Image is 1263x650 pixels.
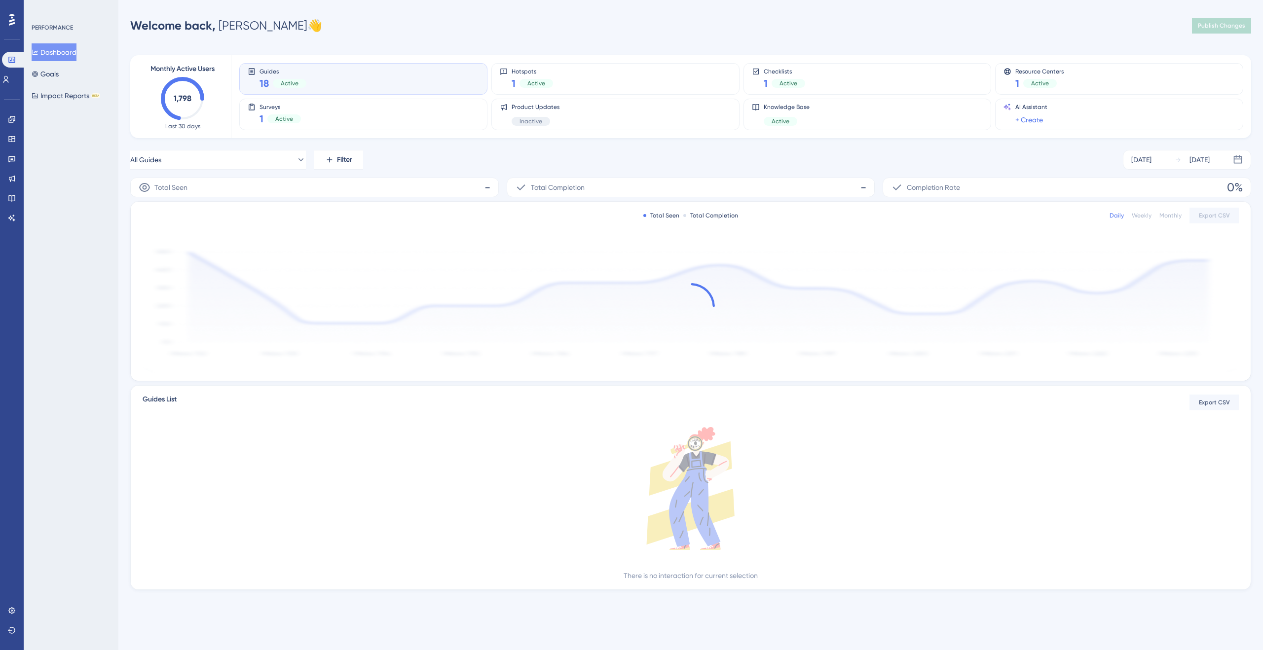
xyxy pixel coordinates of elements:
[1199,398,1230,406] span: Export CSV
[1015,76,1019,90] span: 1
[531,181,585,193] span: Total Completion
[32,87,100,105] button: Impact ReportsBETA
[260,103,301,110] span: Surveys
[130,18,322,34] div: [PERSON_NAME] 👋
[1159,212,1182,219] div: Monthly
[150,63,215,75] span: Monthly Active Users
[154,181,187,193] span: Total Seen
[860,180,866,195] span: -
[32,24,73,32] div: PERFORMANCE
[143,394,177,411] span: Guides List
[1198,22,1245,30] span: Publish Changes
[907,181,960,193] span: Completion Rate
[624,570,758,581] div: There is no interaction for current selection
[520,117,542,125] span: Inactive
[260,68,306,74] span: Guides
[130,18,216,33] span: Welcome back,
[527,79,545,87] span: Active
[1132,212,1152,219] div: Weekly
[1227,180,1243,195] span: 0%
[130,154,161,166] span: All Guides
[337,154,352,166] span: Filter
[1131,154,1152,166] div: [DATE]
[314,150,363,170] button: Filter
[1192,18,1251,34] button: Publish Changes
[1015,68,1064,74] span: Resource Centers
[32,65,59,83] button: Goals
[91,93,100,98] div: BETA
[275,115,293,123] span: Active
[764,68,805,74] span: Checklists
[1189,208,1239,223] button: Export CSV
[512,103,559,111] span: Product Updates
[32,43,76,61] button: Dashboard
[1189,154,1210,166] div: [DATE]
[484,180,490,195] span: -
[683,212,738,219] div: Total Completion
[512,68,553,74] span: Hotspots
[174,94,191,103] text: 1,798
[1031,79,1049,87] span: Active
[1015,103,1047,111] span: AI Assistant
[764,103,810,111] span: Knowledge Base
[1189,395,1239,410] button: Export CSV
[1015,114,1043,126] a: + Create
[780,79,797,87] span: Active
[1110,212,1124,219] div: Daily
[512,76,516,90] span: 1
[260,112,263,126] span: 1
[281,79,298,87] span: Active
[764,76,768,90] span: 1
[772,117,789,125] span: Active
[165,122,200,130] span: Last 30 days
[1199,212,1230,219] span: Export CSV
[643,212,679,219] div: Total Seen
[260,76,269,90] span: 18
[130,150,306,170] button: All Guides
